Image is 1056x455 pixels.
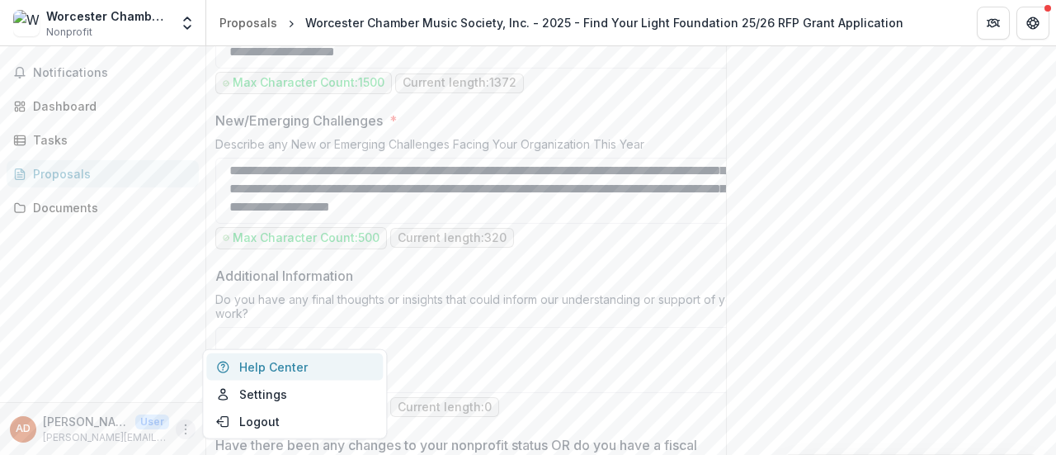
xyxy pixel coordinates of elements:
[7,59,199,86] button: Notifications
[215,111,383,130] p: New/Emerging Challenges
[135,415,169,429] p: User
[403,76,516,90] p: Current length: 1372
[46,7,169,25] div: Worcester Chamber Music Society, Inc.
[215,292,743,327] div: Do you have any final thoughts or insights that could inform our understanding or support of your...
[33,66,192,80] span: Notifications
[16,424,31,434] div: Alison Doherty
[215,266,353,286] p: Additional Information
[305,14,903,31] div: Worcester Chamber Music Society, Inc. - 2025 - Find Your Light Foundation 25/26 RFP Grant Applica...
[219,14,277,31] div: Proposals
[213,11,284,35] a: Proposals
[176,419,196,439] button: More
[46,25,92,40] span: Nonprofit
[233,231,379,245] p: Max Character Count: 500
[233,76,384,90] p: Max Character Count: 1500
[977,7,1010,40] button: Partners
[33,199,186,216] div: Documents
[215,137,743,158] div: Describe any New or Emerging Challenges Facing Your Organization This Year
[7,194,199,221] a: Documents
[33,131,186,149] div: Tasks
[13,10,40,36] img: Worcester Chamber Music Society, Inc.
[398,231,507,245] p: Current length: 320
[7,160,199,187] a: Proposals
[7,92,199,120] a: Dashboard
[33,165,186,182] div: Proposals
[213,11,910,35] nav: breadcrumb
[176,7,199,40] button: Open entity switcher
[7,126,199,154] a: Tasks
[398,400,492,415] p: Current length: 0
[43,430,169,445] p: [PERSON_NAME][EMAIL_ADDRESS][DOMAIN_NAME]
[33,97,186,115] div: Dashboard
[43,413,129,430] p: [PERSON_NAME]
[1016,7,1049,40] button: Get Help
